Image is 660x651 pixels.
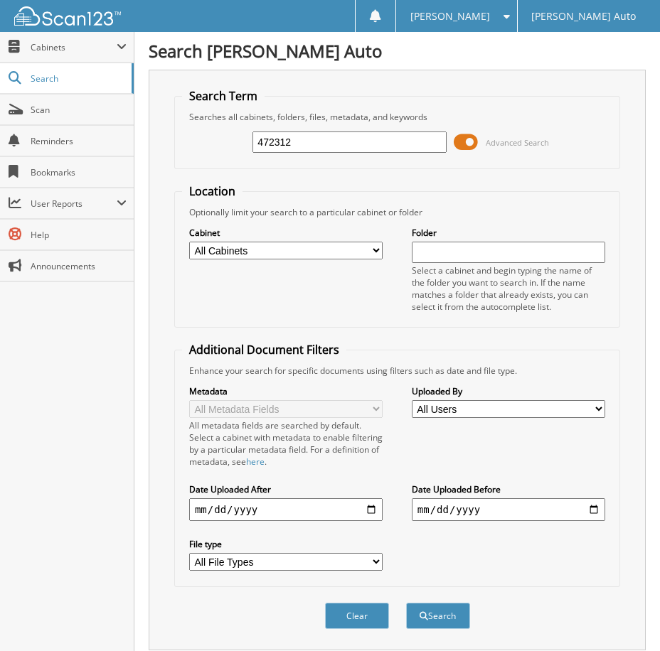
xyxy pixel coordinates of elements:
[412,483,605,495] label: Date Uploaded Before
[189,498,383,521] input: start
[325,603,389,629] button: Clear
[246,456,265,468] a: here
[182,206,612,218] div: Optionally limit your search to a particular cabinet or folder
[406,603,470,629] button: Search
[182,183,243,199] legend: Location
[31,72,124,85] span: Search
[412,498,605,521] input: end
[531,12,636,21] span: [PERSON_NAME] Auto
[189,483,383,495] label: Date Uploaded After
[182,111,612,123] div: Searches all cabinets, folders, files, metadata, and keywords
[149,39,646,63] h1: Search [PERSON_NAME] Auto
[189,227,383,239] label: Cabinet
[31,41,117,53] span: Cabinets
[412,227,605,239] label: Folder
[412,264,605,313] div: Select a cabinet and begin typing the name of the folder you want to search in. If the name match...
[189,385,383,397] label: Metadata
[486,137,549,148] span: Advanced Search
[189,538,383,550] label: File type
[31,104,127,116] span: Scan
[14,6,121,26] img: scan123-logo-white.svg
[31,229,127,241] span: Help
[182,365,612,377] div: Enhance your search for specific documents using filters such as date and file type.
[182,88,265,104] legend: Search Term
[31,198,117,210] span: User Reports
[31,166,127,178] span: Bookmarks
[412,385,605,397] label: Uploaded By
[31,260,127,272] span: Announcements
[182,342,346,357] legend: Additional Document Filters
[410,12,490,21] span: [PERSON_NAME]
[189,419,383,468] div: All metadata fields are searched by default. Select a cabinet with metadata to enable filtering b...
[31,135,127,147] span: Reminders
